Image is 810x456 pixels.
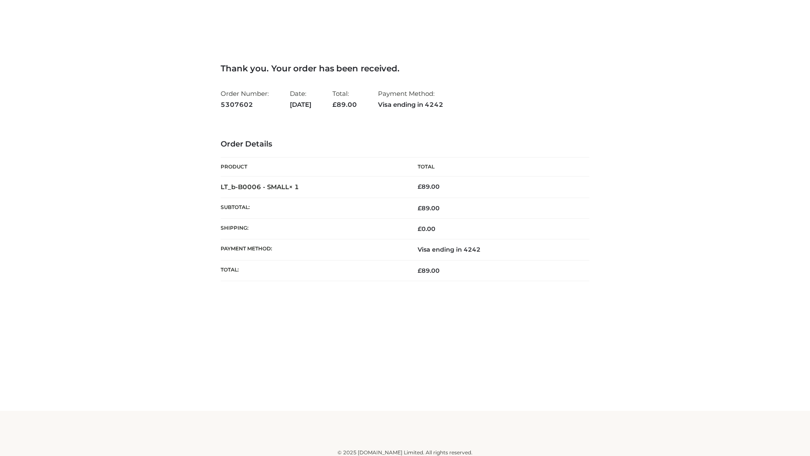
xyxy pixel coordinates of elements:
span: £ [418,183,421,190]
h3: Thank you. Your order has been received. [221,63,589,73]
li: Payment Method: [378,86,443,112]
strong: × 1 [289,183,299,191]
th: Payment method: [221,239,405,260]
span: £ [418,204,421,212]
li: Total: [332,86,357,112]
strong: [DATE] [290,99,311,110]
strong: Visa ending in 4242 [378,99,443,110]
th: Total: [221,260,405,281]
bdi: 89.00 [418,183,440,190]
span: 89.00 [332,100,357,109]
span: 89.00 [418,204,440,212]
li: Date: [290,86,311,112]
th: Subtotal: [221,198,405,218]
th: Product [221,157,405,176]
h3: Order Details [221,140,589,149]
th: Total [405,157,589,176]
span: £ [418,225,421,233]
th: Shipping: [221,219,405,239]
span: £ [332,100,337,109]
span: £ [418,267,421,274]
li: Order Number: [221,86,269,112]
span: 89.00 [418,267,440,274]
td: Visa ending in 4242 [405,239,589,260]
strong: LT_b-B0006 - SMALL [221,183,299,191]
bdi: 0.00 [418,225,435,233]
strong: 5307602 [221,99,269,110]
